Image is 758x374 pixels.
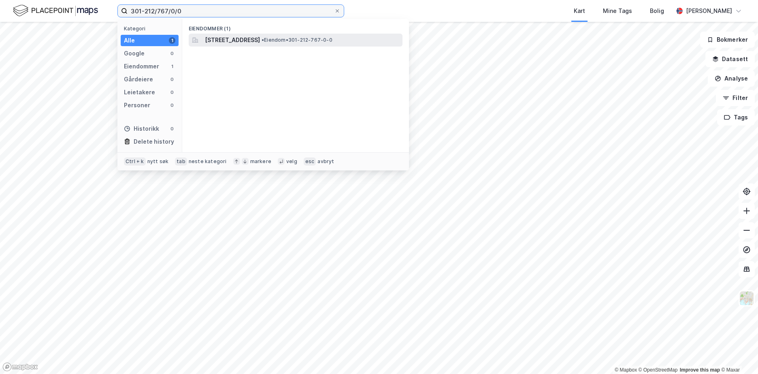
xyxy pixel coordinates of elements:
[124,25,179,32] div: Kategori
[169,125,175,132] div: 0
[286,158,297,165] div: velg
[262,37,332,43] span: Eiendom • 301-212-767-0-0
[182,19,409,34] div: Eiendommer (1)
[205,35,260,45] span: [STREET_ADDRESS]
[147,158,169,165] div: nytt søk
[615,367,637,373] a: Mapbox
[134,137,174,147] div: Delete history
[262,37,264,43] span: •
[169,89,175,96] div: 0
[189,158,227,165] div: neste kategori
[124,87,155,97] div: Leietakere
[169,102,175,108] div: 0
[128,5,334,17] input: Søk på adresse, matrikkel, gårdeiere, leietakere eller personer
[175,157,187,166] div: tab
[124,49,145,58] div: Google
[169,37,175,44] div: 1
[680,367,720,373] a: Improve this map
[716,90,755,106] button: Filter
[317,158,334,165] div: avbryt
[169,63,175,70] div: 1
[13,4,98,18] img: logo.f888ab2527a4732fd821a326f86c7f29.svg
[574,6,585,16] div: Kart
[718,335,758,374] iframe: Chat Widget
[124,36,135,45] div: Alle
[124,100,150,110] div: Personer
[603,6,632,16] div: Mine Tags
[124,124,159,134] div: Historikk
[304,157,316,166] div: esc
[739,291,754,306] img: Z
[639,367,678,373] a: OpenStreetMap
[717,109,755,125] button: Tags
[124,74,153,84] div: Gårdeiere
[708,70,755,87] button: Analyse
[124,62,159,71] div: Eiendommer
[650,6,664,16] div: Bolig
[700,32,755,48] button: Bokmerker
[124,157,146,166] div: Ctrl + k
[686,6,732,16] div: [PERSON_NAME]
[2,362,38,372] a: Mapbox homepage
[705,51,755,67] button: Datasett
[169,76,175,83] div: 0
[250,158,271,165] div: markere
[169,50,175,57] div: 0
